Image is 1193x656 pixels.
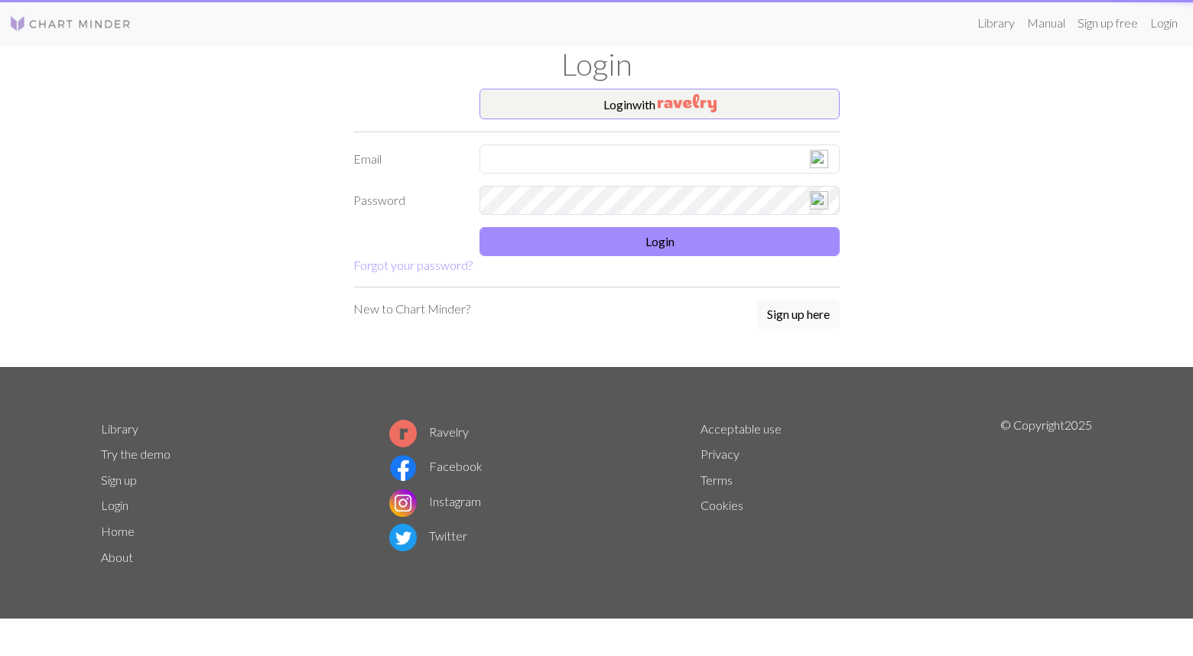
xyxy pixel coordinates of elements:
[101,473,137,487] a: Sign up
[389,459,483,473] a: Facebook
[701,421,782,436] a: Acceptable use
[353,258,473,272] a: Forgot your password?
[101,550,133,564] a: About
[389,454,417,482] img: Facebook logo
[701,473,733,487] a: Terms
[658,94,717,112] img: Ravelry
[810,191,828,209] img: npw-badge-icon-locked.svg
[1071,8,1144,38] a: Sign up free
[92,46,1101,83] h1: Login
[101,524,135,538] a: Home
[353,300,470,318] p: New to Chart Minder?
[344,186,470,215] label: Password
[389,494,481,508] a: Instagram
[701,498,743,512] a: Cookies
[757,300,840,330] a: Sign up here
[344,145,470,174] label: Email
[479,227,840,256] button: Login
[101,421,138,436] a: Library
[479,89,840,119] button: Loginwith
[1144,8,1184,38] a: Login
[971,8,1021,38] a: Library
[389,528,467,543] a: Twitter
[101,498,128,512] a: Login
[757,300,840,329] button: Sign up here
[701,447,740,461] a: Privacy
[1000,416,1092,570] p: © Copyright 2025
[389,489,417,517] img: Instagram logo
[389,524,417,551] img: Twitter logo
[389,420,417,447] img: Ravelry logo
[101,447,171,461] a: Try the demo
[1021,8,1071,38] a: Manual
[389,424,469,439] a: Ravelry
[9,15,132,33] img: Logo
[810,150,828,168] img: npw-badge-icon-locked.svg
